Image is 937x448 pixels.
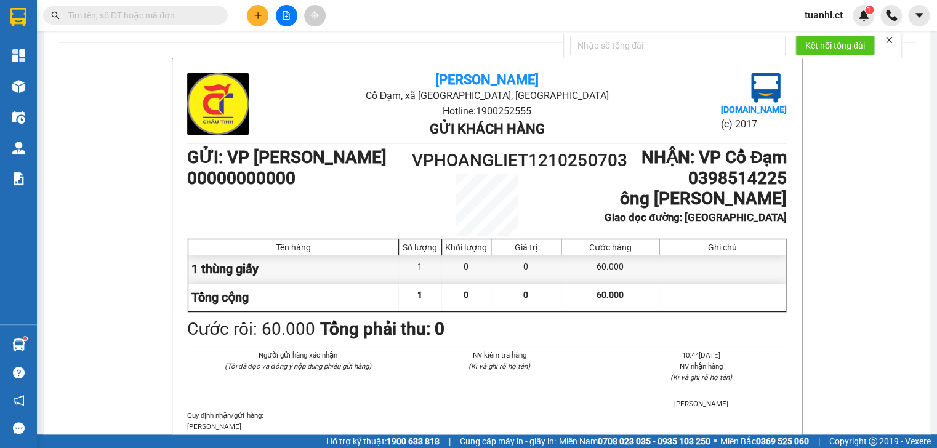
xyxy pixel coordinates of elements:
input: Nhập số tổng đài [570,36,786,55]
b: [DOMAIN_NAME] [721,105,787,114]
span: 1 [417,290,422,300]
span: close [885,36,893,44]
span: | [818,434,820,448]
div: 1 thùng giấy [188,255,399,283]
span: 1 [867,6,871,14]
span: Cung cấp máy in - giấy in: [460,434,556,448]
img: warehouse-icon [12,80,25,93]
span: 60.000 [597,290,624,300]
div: Giá trị [494,242,558,252]
li: Hotline: 1900252555 [287,103,686,119]
div: Quy định nhận/gửi hàng : [187,410,787,432]
li: Người gửi hàng xác nhận [212,350,384,361]
img: solution-icon [12,172,25,185]
b: Giao dọc đường: [GEOGRAPHIC_DATA] [605,211,787,223]
li: Cổ Đạm, xã [GEOGRAPHIC_DATA], [GEOGRAPHIC_DATA] [287,88,686,103]
img: dashboard-icon [12,49,25,62]
sup: 1 [865,6,874,14]
i: (Kí và ghi rõ họ tên) [468,362,530,370]
span: 0 [523,290,528,300]
li: (c) 2017 [721,116,787,132]
div: Ghi chú [662,242,782,252]
span: plus [254,11,262,20]
strong: 0369 525 060 [756,436,809,446]
button: plus [247,5,268,26]
span: Miền Bắc [720,434,809,448]
span: caret-down [914,10,925,21]
img: logo-vxr [10,8,26,26]
b: [PERSON_NAME] [435,72,539,87]
span: notification [13,394,25,406]
h1: 00000000000 [187,168,412,189]
span: Tổng cộng [191,290,249,305]
li: 10:44[DATE] [615,350,787,361]
span: question-circle [13,367,25,378]
div: Tên hàng [191,242,395,252]
span: search [51,11,60,20]
p: [PERSON_NAME] [187,421,787,432]
span: tuanhl.ct [795,7,853,23]
b: Gửi khách hàng [429,121,544,137]
div: Cước hàng [565,242,656,252]
span: file-add [282,11,291,20]
span: aim [310,11,319,20]
div: Cước rồi : 60.000 [187,316,315,343]
sup: 1 [23,337,27,340]
b: NHẬN : VP Cổ Đạm [641,147,787,167]
img: warehouse-icon [12,338,25,351]
strong: 1900 633 818 [387,436,440,446]
img: icon-new-feature [858,10,869,21]
h1: VPHOANGLIET1210250703 [412,147,562,174]
span: Hỗ trợ kỹ thuật: [326,434,440,448]
button: Kết nối tổng đài [795,36,875,55]
span: | [449,434,451,448]
button: aim [304,5,326,26]
strong: 0708 023 035 - 0935 103 250 [598,436,710,446]
i: (Tôi đã đọc và đồng ý nộp dung phiếu gửi hàng) [225,362,371,370]
input: Tìm tên, số ĐT hoặc mã đơn [68,9,213,22]
span: copyright [869,437,877,446]
h1: ông [PERSON_NAME] [562,188,787,209]
div: 60.000 [561,255,659,283]
img: logo.jpg [751,73,781,103]
div: 0 [491,255,561,283]
div: 0 [442,255,491,283]
b: GỬI : VP [PERSON_NAME] [187,147,387,167]
li: NV kiểm tra hàng [413,350,585,361]
h1: 0398514225 [562,168,787,189]
div: 1 [399,255,442,283]
button: caret-down [908,5,930,26]
li: [PERSON_NAME] [615,398,787,409]
li: NV nhận hàng [615,361,787,372]
b: Tổng phải thu: 0 [320,319,444,339]
span: ⚪️ [714,439,717,444]
i: (Kí và ghi rõ họ tên) [670,373,731,382]
img: phone-icon [886,10,897,21]
span: Miền Nam [559,434,710,448]
img: logo.jpg [187,73,249,135]
span: message [13,422,25,434]
div: Khối lượng [445,242,488,252]
img: warehouse-icon [12,111,25,124]
span: Kết nối tổng đài [805,39,865,52]
div: Số lượng [402,242,438,252]
span: 0 [464,290,468,300]
img: warehouse-icon [12,142,25,154]
button: file-add [276,5,297,26]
